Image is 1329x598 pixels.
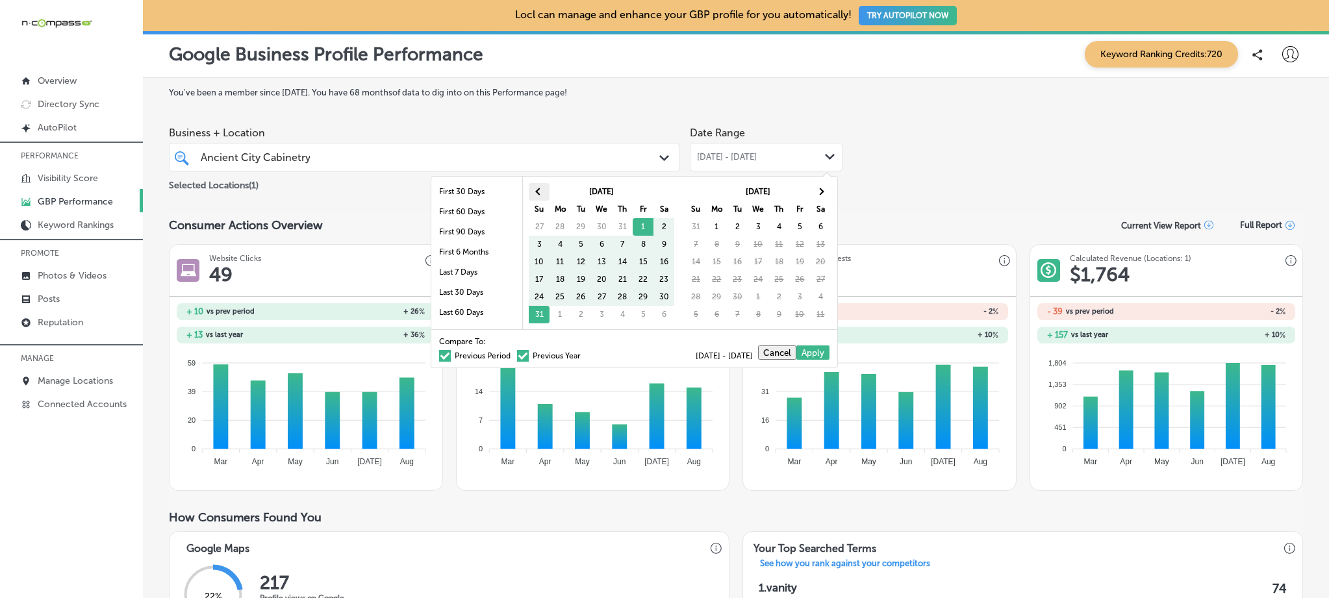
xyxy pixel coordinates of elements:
h3: Your Top Searched Terms [743,532,887,558]
tspan: Aug [400,457,414,466]
li: First 90 Days [431,222,522,242]
td: 8 [706,236,727,253]
td: 3 [789,288,810,306]
span: Full Report [1240,220,1282,230]
th: Tu [727,201,748,218]
td: 19 [570,271,591,288]
label: Previous Year [517,352,581,360]
span: Business + Location [169,127,679,139]
td: 27 [810,271,831,288]
span: How Consumers Found You [169,510,322,525]
li: Last 90 Days [431,323,522,343]
td: 30 [727,288,748,306]
th: [DATE] [550,183,653,201]
td: 6 [591,236,612,253]
td: 14 [612,253,633,271]
td: 16 [653,253,674,271]
td: 13 [810,236,831,253]
tspan: 14 [475,388,483,395]
tspan: Jun [613,457,626,466]
td: 25 [768,271,789,288]
td: 15 [706,253,727,271]
li: Last 60 Days [431,303,522,323]
tspan: Mar [788,457,802,466]
td: 28 [550,218,570,236]
th: Th [612,201,633,218]
span: % [1280,330,1285,340]
td: 26 [789,271,810,288]
td: 2 [727,218,748,236]
td: 1 [748,288,768,306]
tspan: Apr [252,457,264,466]
td: 11 [550,253,570,271]
tspan: Aug [687,457,700,466]
tspan: 20 [188,416,196,424]
tspan: [DATE] [931,457,956,466]
p: AutoPilot [38,122,77,133]
tspan: Jun [900,457,912,466]
tspan: Jun [1191,457,1203,466]
td: 7 [727,306,748,323]
span: [DATE] - [DATE] [696,352,758,360]
td: 5 [570,236,591,253]
td: 27 [591,288,612,306]
td: 6 [706,306,727,323]
a: See how you rank against your competitors [750,558,941,572]
h2: + 10 [880,330,999,340]
td: 9 [768,306,789,323]
td: 24 [748,271,768,288]
tspan: 451 [1054,423,1066,431]
th: Fr [789,201,810,218]
p: Keyword Rankings [38,219,114,230]
td: 10 [529,253,550,271]
span: vs prev period [1066,308,1114,315]
td: 9 [653,236,674,253]
th: We [591,201,612,218]
tspan: May [1154,457,1169,466]
tspan: 0 [192,445,196,453]
td: 14 [685,253,706,271]
h2: + 10 [186,306,203,316]
label: Date Range [690,127,745,139]
td: 10 [748,236,768,253]
td: 23 [653,271,674,288]
td: 4 [768,218,789,236]
th: Sa [810,201,831,218]
span: vs last year [1071,331,1108,338]
td: 27 [529,218,550,236]
tspan: Apr [826,457,838,466]
th: We [748,201,768,218]
tspan: May [861,457,876,466]
span: % [419,330,425,340]
td: 29 [570,218,591,236]
p: Connected Accounts [38,399,127,410]
th: Fr [633,201,653,218]
td: 30 [653,288,674,306]
tspan: Jun [326,457,338,466]
h3: Calculated Revenue (Locations: 1) [1070,254,1191,263]
label: You've been a member since [DATE] . You have 68 months of data to dig into on this Performance page! [169,88,1303,97]
td: 6 [810,218,831,236]
td: 21 [612,271,633,288]
button: Apply [796,345,829,360]
td: 21 [685,271,706,288]
span: [DATE] - [DATE] [697,152,757,162]
tspan: [DATE] [357,457,382,466]
td: 20 [591,271,612,288]
span: vs last year [206,331,243,338]
span: % [419,307,425,316]
td: 7 [612,236,633,253]
td: 5 [685,306,706,323]
td: 8 [748,306,768,323]
td: 1 [633,218,653,236]
tspan: 31 [761,388,769,395]
td: 1 [706,218,727,236]
li: First 6 Months [431,242,522,262]
td: 28 [685,288,706,306]
p: Visibility Score [38,173,98,184]
td: 9 [727,236,748,253]
h2: - 2 [1166,307,1285,316]
h3: Website Clicks [209,254,261,263]
h2: 217 [260,572,364,593]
